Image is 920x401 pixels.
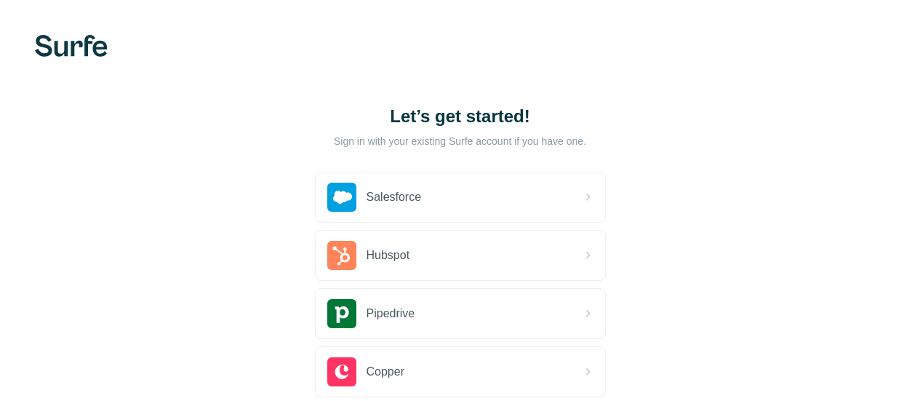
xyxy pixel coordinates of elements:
span: Salesforce [367,188,422,206]
h1: Let’s get started! [315,105,606,128]
span: Hubspot [367,247,410,264]
img: salesforce's logo [327,183,356,212]
img: hubspot's logo [327,241,356,270]
img: copper's logo [327,357,356,386]
p: Sign in with your existing Surfe account if you have one. [334,134,586,148]
span: Copper [367,363,404,381]
span: Pipedrive [367,305,415,322]
img: Surfe's logo [35,35,108,57]
img: pipedrive's logo [327,299,356,328]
